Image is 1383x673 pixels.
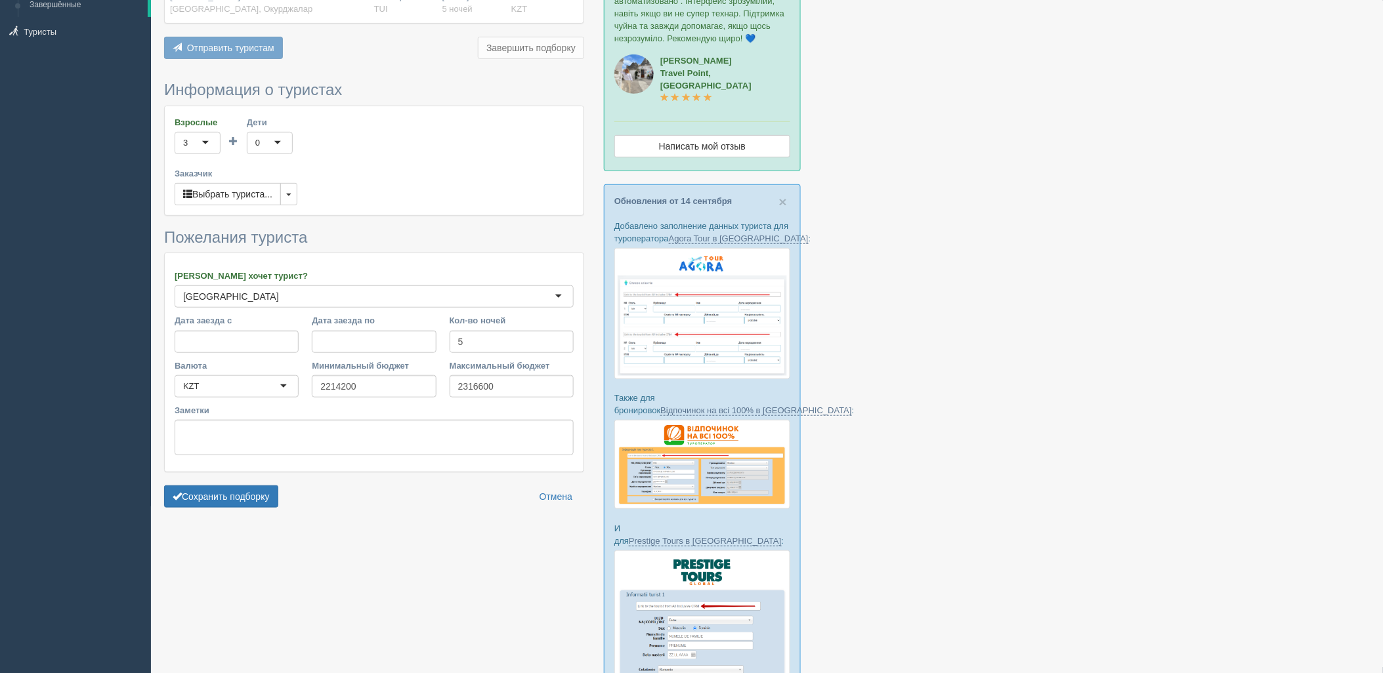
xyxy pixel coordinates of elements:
[183,290,279,303] div: [GEOGRAPHIC_DATA]
[614,392,790,417] p: Также для бронировок :
[779,195,787,209] button: Close
[660,405,851,416] a: Відпочинок на всі 100% в [GEOGRAPHIC_DATA]
[614,420,790,509] img: otdihnavse100--%D1%84%D0%BE%D1%80%D0%BC%D0%B0-%D0%B1%D1%80%D0%BE%D0%BD%D0%B8%D1%80%D0%BE%D0%B2%D0...
[478,37,584,59] button: Завершить подборку
[669,234,809,244] a: Agora Tour в [GEOGRAPHIC_DATA]
[312,314,436,327] label: Дата заезда по
[175,183,281,205] button: Выбрать туриста...
[164,37,283,59] button: Отправить туристам
[531,485,581,508] a: Отмена
[614,196,732,206] a: Обновления от 14 сентября
[175,359,299,372] label: Валюта
[629,536,781,546] a: Prestige Tours в [GEOGRAPHIC_DATA]
[374,4,388,14] span: TUI
[164,485,278,508] button: Сохранить подборку
[183,380,200,393] div: KZT
[614,248,790,379] img: agora-tour-%D1%84%D0%BE%D1%80%D0%BC%D0%B0-%D0%B1%D1%80%D0%BE%D0%BD%D1%8E%D0%B2%D0%B0%D0%BD%D0%BD%...
[175,314,299,327] label: Дата заезда с
[187,43,274,53] span: Отправить туристам
[450,331,574,353] input: 7-10 или 7,10,14
[614,522,790,547] p: И для :
[312,359,436,372] label: Минимальный бюджет
[442,4,473,14] span: 5 ночей
[175,270,574,282] label: [PERSON_NAME] хочет турист?
[175,116,221,129] label: Взрослые
[660,56,752,103] a: [PERSON_NAME]Travel Point, [GEOGRAPHIC_DATA]
[255,136,260,150] div: 0
[164,228,307,246] span: Пожелания туриста
[247,116,293,129] label: Дети
[614,220,790,245] p: Добавлено заполнение данных туриста для туроператора :
[779,194,787,209] span: ×
[175,167,574,180] label: Заказчик
[614,135,790,157] a: Написать мой отзыв
[450,314,574,327] label: Кол-во ночей
[175,404,574,417] label: Заметки
[511,4,528,14] span: KZT
[164,81,584,98] h3: Информация о туристах
[170,4,312,14] span: [GEOGRAPHIC_DATA], Окурджалар
[183,136,188,150] div: 3
[450,359,574,372] label: Максимальный бюджет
